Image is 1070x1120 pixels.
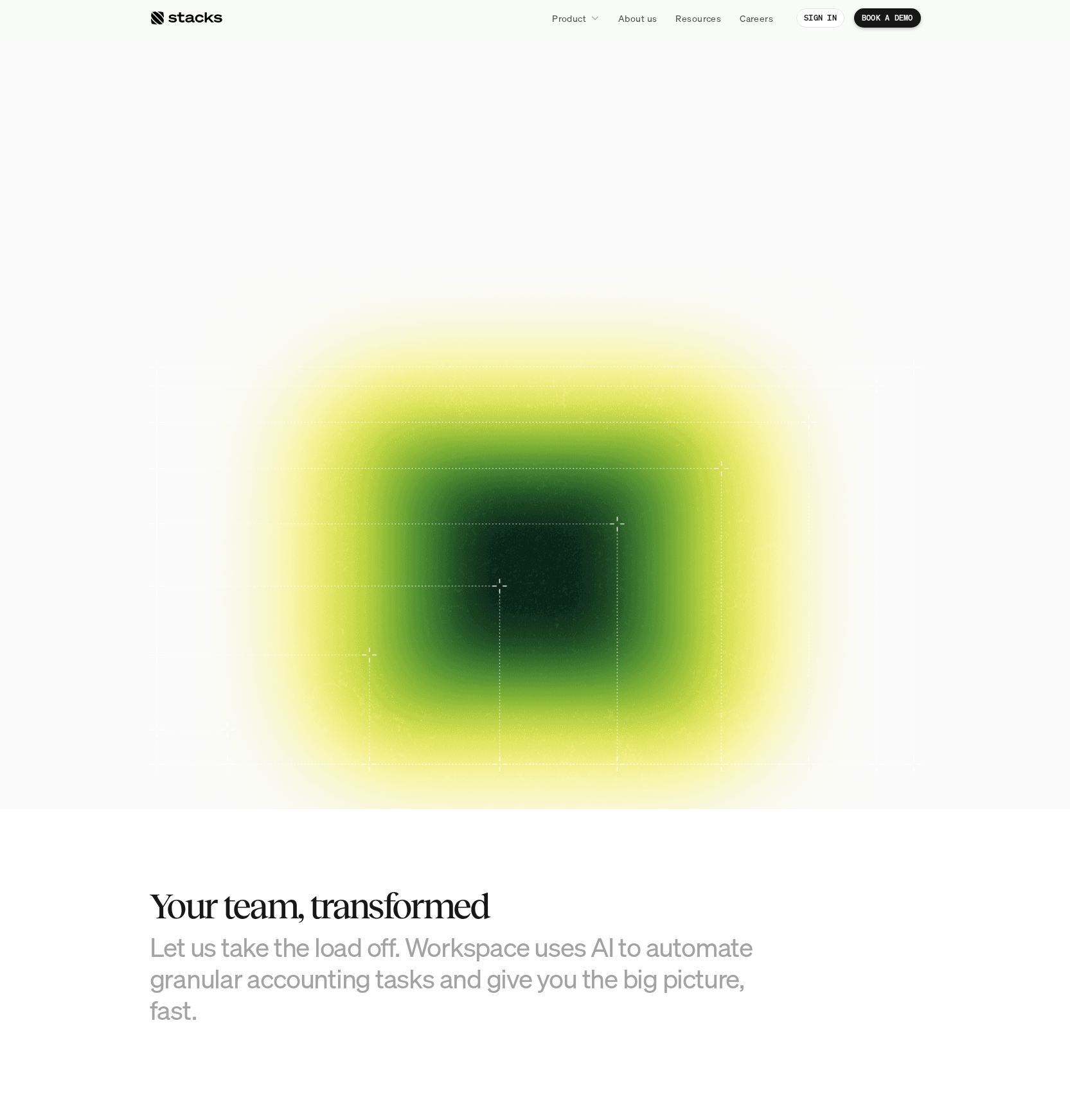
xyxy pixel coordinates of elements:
[375,233,695,272] p: Close your books faster, smarter, and risk-free with Stacks, the AI tool for accounting teams.
[618,12,657,25] p: About us
[675,12,721,25] p: Resources
[245,393,279,401] h2: Case study
[804,13,837,22] p: SIGN IN
[150,931,792,1026] h3: Let us take the load off. Workspace uses AI to automate granular accounting tasks and give you th...
[548,302,646,320] p: EXPLORE PRODUCT
[587,350,666,405] a: Case study
[732,6,781,30] a: Careers
[375,160,695,218] span: Reimagined.
[403,416,482,471] a: Case study
[150,886,792,926] h2: Your team, transformed
[552,12,586,25] p: Product
[219,350,298,405] a: Case study
[337,459,371,466] h2: Case study
[525,295,669,328] a: EXPLORE PRODUCT
[740,12,773,25] p: Careers
[311,350,390,405] a: Case study
[668,6,729,30] a: Resources
[466,66,603,80] p: Stacks launches Agentic AI
[401,295,519,328] a: BOOK A DEMO
[337,393,371,401] h2: Case study
[311,416,390,471] a: Case study
[796,8,844,28] a: SIGN IN
[424,302,496,320] p: BOOK A DEMO
[429,459,463,466] h2: Case study
[772,431,851,442] p: and more
[637,102,778,160] span: close.
[292,102,394,160] span: The
[611,6,664,30] a: About us
[405,102,625,160] span: financial
[614,393,648,401] h2: Case study
[862,13,913,22] p: BOOK A DEMO
[438,59,632,87] a: Stacks launches Agentic AI
[854,8,921,28] a: BOOK A DEMO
